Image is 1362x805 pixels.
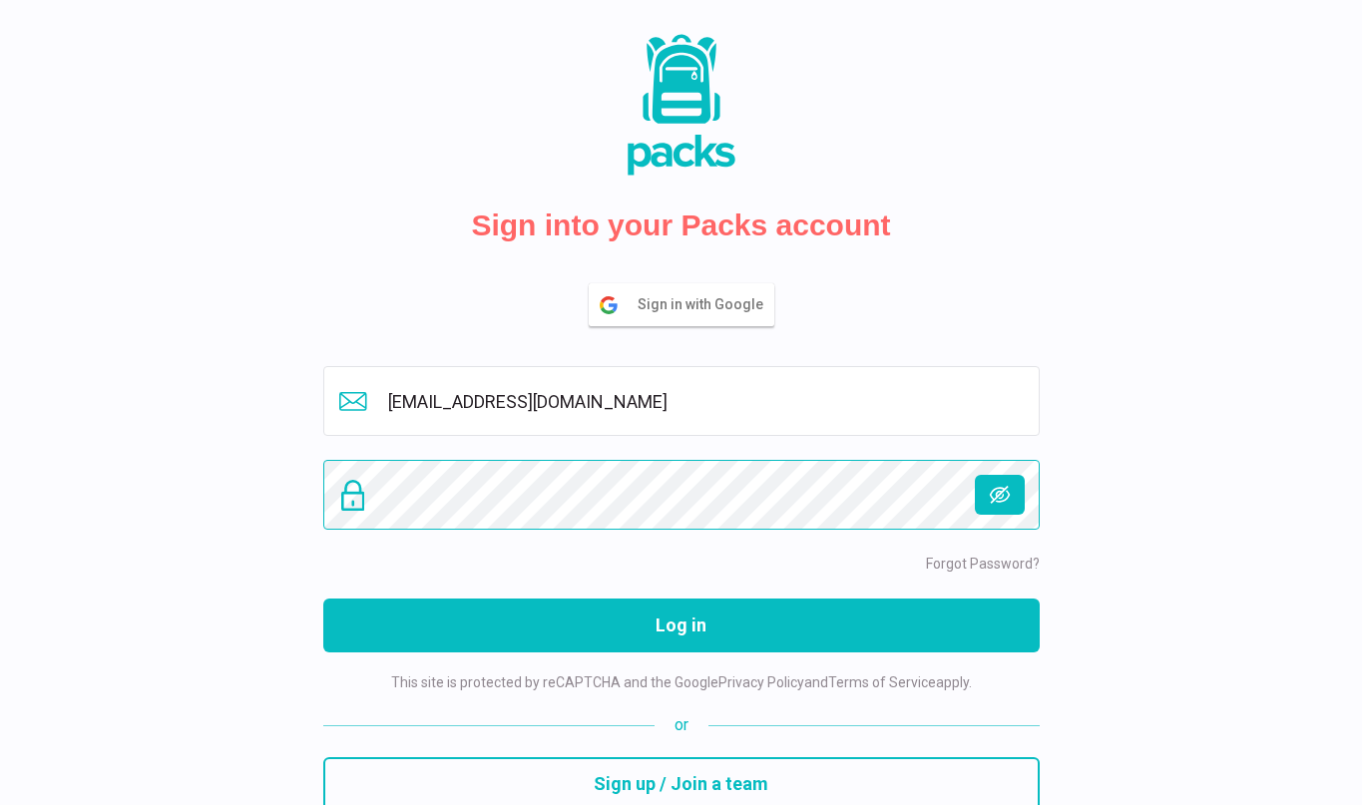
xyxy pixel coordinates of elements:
input: Email address [323,366,1040,436]
a: Privacy Policy [718,674,804,690]
p: This site is protected by reCAPTCHA and the Google and apply. [391,672,972,693]
a: Terms of Service [828,674,936,690]
a: Forgot Password? [926,556,1040,572]
h2: Sign into your Packs account [471,207,890,243]
img: Packs Logo [582,30,781,180]
span: or [655,713,708,737]
span: Sign in with Google [638,284,773,325]
button: Log in [323,599,1040,652]
button: Sign in with Google [589,283,774,326]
